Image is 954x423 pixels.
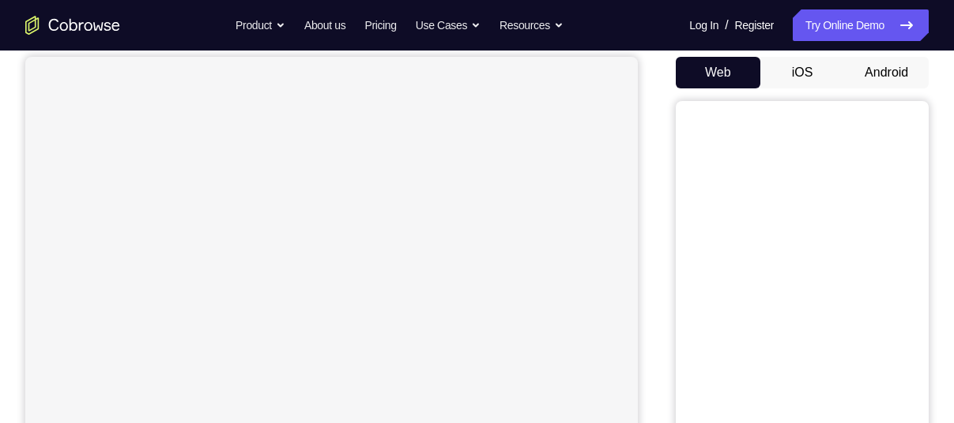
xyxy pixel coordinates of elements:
button: Resources [500,9,564,41]
button: Android [844,57,929,88]
button: Product [236,9,285,41]
a: Try Online Demo [793,9,929,41]
button: Use Cases [416,9,481,41]
span: / [725,16,728,35]
a: Go to the home page [25,16,120,35]
button: Web [676,57,760,88]
a: Pricing [364,9,396,41]
a: About us [304,9,345,41]
a: Register [735,9,774,41]
button: iOS [760,57,845,88]
a: Log In [689,9,718,41]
